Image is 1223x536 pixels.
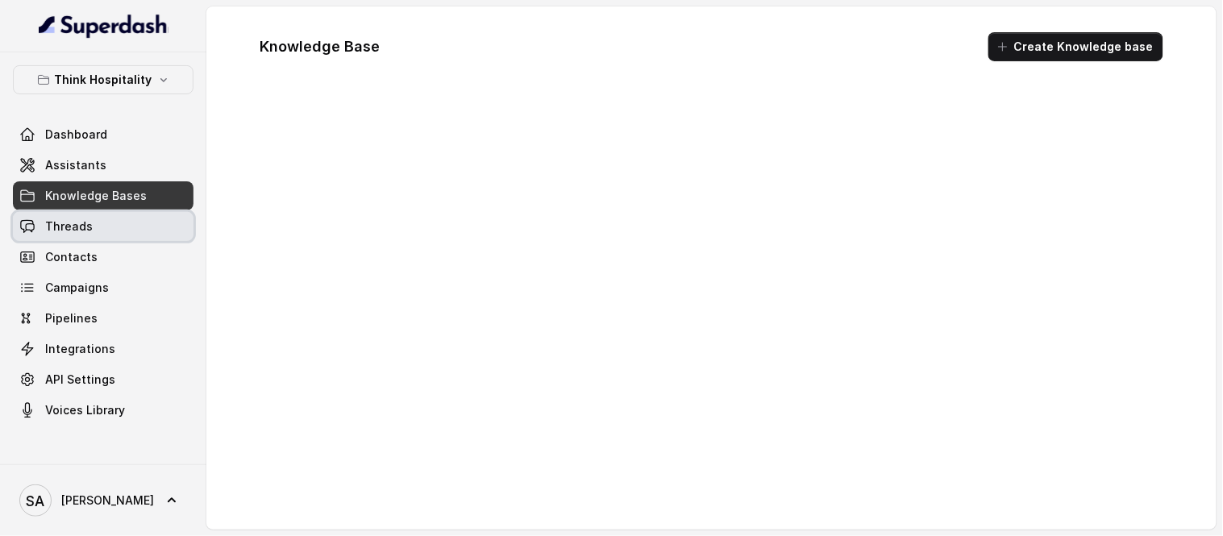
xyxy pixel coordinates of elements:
a: API Settings [13,365,193,394]
text: SA [27,492,45,509]
a: Dashboard [13,120,193,149]
span: Integrations [45,341,115,357]
a: Threads [13,212,193,241]
span: Assistants [45,157,106,173]
a: Assistants [13,151,193,180]
a: Campaigns [13,273,193,302]
span: [PERSON_NAME] [61,492,154,509]
span: Pipelines [45,310,98,326]
span: Knowledge Bases [45,188,147,204]
span: Threads [45,218,93,235]
a: [PERSON_NAME] [13,478,193,523]
h1: Knowledge Base [260,34,381,60]
span: Dashboard [45,127,107,143]
p: Think Hospitality [55,70,152,89]
a: Integrations [13,334,193,364]
span: Campaigns [45,280,109,296]
a: Contacts [13,243,193,272]
button: Create Knowledge base [988,32,1163,61]
span: Voices Library [45,402,125,418]
span: API Settings [45,372,115,388]
img: light.svg [39,13,168,39]
a: Voices Library [13,396,193,425]
button: Think Hospitality [13,65,193,94]
span: Contacts [45,249,98,265]
a: Knowledge Bases [13,181,193,210]
a: Pipelines [13,304,193,333]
